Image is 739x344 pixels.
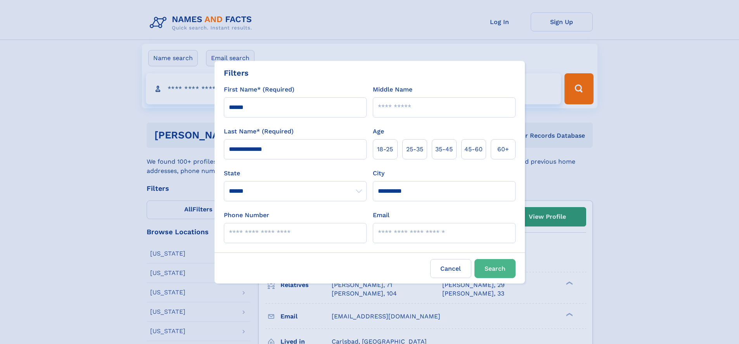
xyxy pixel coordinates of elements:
span: 18‑25 [377,145,393,154]
span: 35‑45 [435,145,453,154]
label: Middle Name [373,85,412,94]
label: Cancel [430,259,471,278]
div: Filters [224,67,249,79]
label: First Name* (Required) [224,85,294,94]
label: State [224,169,367,178]
label: Phone Number [224,211,269,220]
label: Age [373,127,384,136]
button: Search [474,259,516,278]
label: City [373,169,384,178]
span: 45‑60 [464,145,483,154]
label: Email [373,211,389,220]
span: 25‑35 [406,145,423,154]
label: Last Name* (Required) [224,127,294,136]
span: 60+ [497,145,509,154]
